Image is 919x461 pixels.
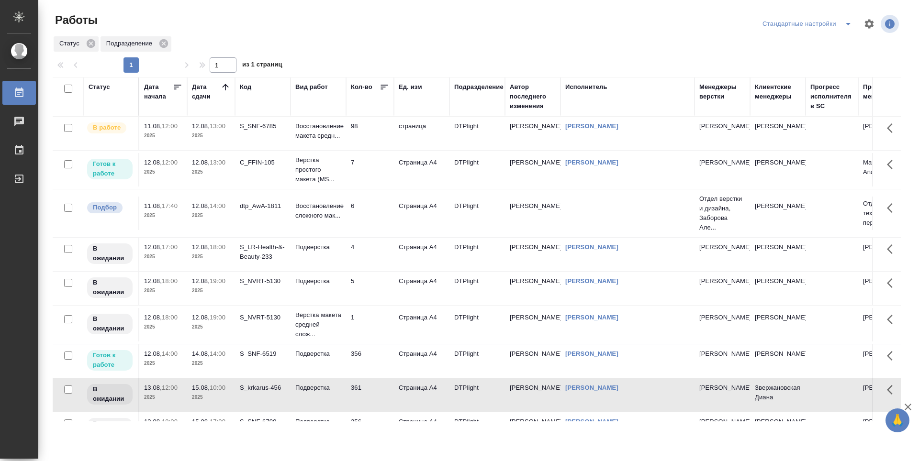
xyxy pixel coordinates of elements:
p: В работе [93,123,121,132]
p: В ожидании [93,244,127,263]
p: 12.08, [192,202,210,209]
p: 2025 [192,167,230,177]
p: 12.08, [144,243,162,251]
p: В ожидании [93,314,127,333]
p: 2025 [144,252,182,262]
p: 2025 [192,131,230,141]
td: [PERSON_NAME] [750,197,806,230]
td: DTPlight [449,378,505,412]
td: 4 [346,238,394,271]
button: Здесь прячутся важные кнопки [881,238,904,261]
td: Страница А4 [394,153,449,187]
button: Здесь прячутся важные кнопки [881,272,904,295]
div: Кол-во [351,82,372,92]
td: [PERSON_NAME] [750,238,806,271]
td: Страница А4 [394,344,449,378]
div: Клиентские менеджеры [755,82,801,101]
p: В ожидании [93,278,127,297]
div: S_SNF-6519 [240,349,286,359]
p: 2025 [144,286,182,296]
p: 12.08, [192,243,210,251]
p: 15.08, [192,384,210,391]
p: 11.08, [144,202,162,209]
p: Подверстка [295,349,341,359]
p: 10:00 [210,384,225,391]
p: Подверстка [295,276,341,286]
div: Подразделение [101,36,171,52]
td: [PERSON_NAME] [505,197,560,230]
p: 13:00 [210,122,225,130]
p: 17:00 [162,243,178,251]
td: [PERSON_NAME] [750,272,806,305]
p: [PERSON_NAME] [699,276,745,286]
p: Подверстка [295,242,341,252]
p: Статус [59,39,83,48]
button: Здесь прячутся важные кнопки [881,308,904,331]
td: [PERSON_NAME] [750,153,806,187]
p: 2025 [144,211,182,220]
p: 19:00 [162,418,178,425]
td: [PERSON_NAME] [750,308,806,341]
div: Исполнитель назначен, приступать к работе пока рано [86,383,134,406]
td: DTPlight [449,308,505,341]
p: 12:00 [162,384,178,391]
span: Настроить таблицу [858,12,881,35]
td: [PERSON_NAME] [505,238,560,271]
td: 6 [346,197,394,230]
td: Страница А4 [394,197,449,230]
p: 14:00 [162,350,178,357]
div: Код [240,82,251,92]
p: [PERSON_NAME] [699,313,745,322]
div: Статус [54,36,99,52]
p: Готов к работе [93,159,127,178]
div: Исполнитель может приступить к работе [86,158,134,180]
td: DTPlight [449,412,505,446]
div: S_NVRT-5130 [240,276,286,286]
p: 13.08, [144,418,162,425]
p: 17:00 [210,418,225,425]
td: [PERSON_NAME] [858,238,914,271]
div: Можно подбирать исполнителей [86,201,134,214]
p: 18:00 [210,243,225,251]
td: Отдел технических переводов [858,194,914,232]
td: [PERSON_NAME] [505,117,560,150]
td: [PERSON_NAME] [858,344,914,378]
p: 12:00 [162,159,178,166]
td: страница [394,117,449,150]
span: Посмотреть информацию [881,15,901,33]
p: 2025 [144,359,182,368]
td: DTPlight [449,238,505,271]
a: [PERSON_NAME] [565,159,618,166]
a: [PERSON_NAME] [565,277,618,285]
div: S_SNF-6709 [240,417,286,427]
p: Подразделение [106,39,156,48]
td: [PERSON_NAME] [750,344,806,378]
td: Звержановская Диана [750,378,806,412]
p: Верстка макета средней слож... [295,310,341,339]
a: [PERSON_NAME] [565,350,618,357]
a: [PERSON_NAME] [565,314,618,321]
p: 18:00 [162,277,178,285]
td: DTPlight [449,117,505,150]
p: 2025 [192,252,230,262]
div: Исполнитель назначен, приступать к работе пока рано [86,276,134,299]
div: Дата начала [144,82,173,101]
div: Исполнитель назначен, приступать к работе пока рано [86,417,134,439]
p: Отдел верстки и дизайна, Заборова Але... [699,194,745,232]
a: [PERSON_NAME] [565,418,618,425]
span: 🙏 [889,410,906,430]
p: 2025 [192,359,230,368]
td: [PERSON_NAME] [505,344,560,378]
div: C_FFIN-105 [240,158,286,167]
p: 12.08, [144,314,162,321]
p: 2025 [144,393,182,402]
p: [PERSON_NAME] [699,242,745,252]
p: Восстановление макета средн... [295,121,341,141]
p: 12.08, [192,122,210,130]
div: Исполнитель может приступить к работе [86,349,134,372]
div: Ед. изм [399,82,422,92]
td: Страница А4 [394,378,449,412]
p: 17:40 [162,202,178,209]
p: 12.08, [192,277,210,285]
p: 13:00 [210,159,225,166]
